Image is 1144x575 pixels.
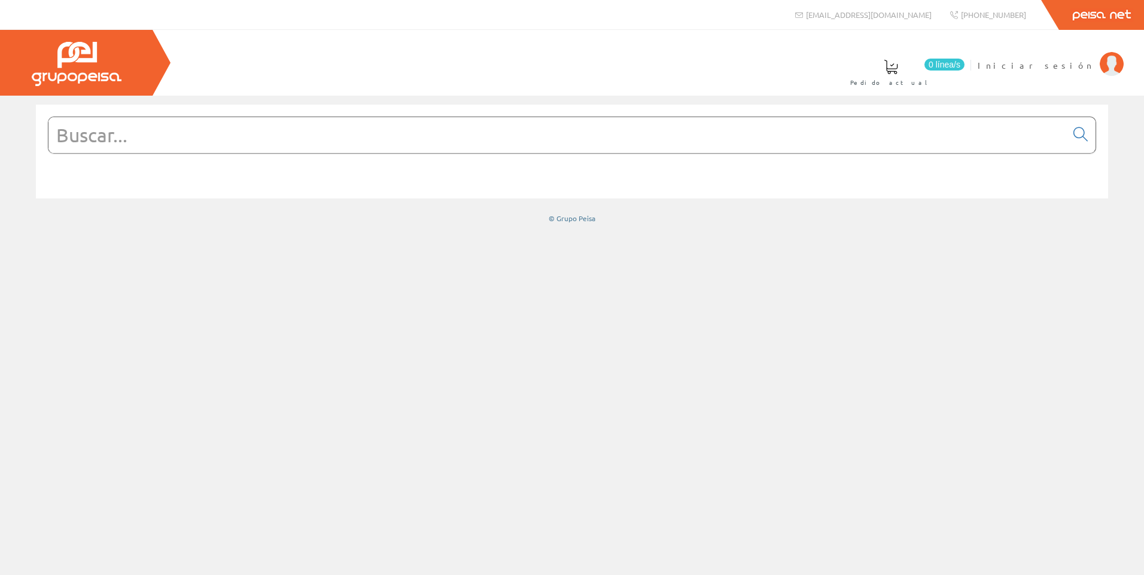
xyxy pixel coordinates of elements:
span: [EMAIL_ADDRESS][DOMAIN_NAME] [806,10,932,20]
span: Iniciar sesión [978,59,1094,71]
div: © Grupo Peisa [36,213,1108,224]
span: Pedido actual [850,77,932,88]
img: Grupo Peisa [32,42,121,86]
a: Iniciar sesión [978,50,1124,61]
span: [PHONE_NUMBER] [961,10,1026,20]
input: Buscar... [48,117,1066,153]
span: 0 línea/s [924,59,965,71]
